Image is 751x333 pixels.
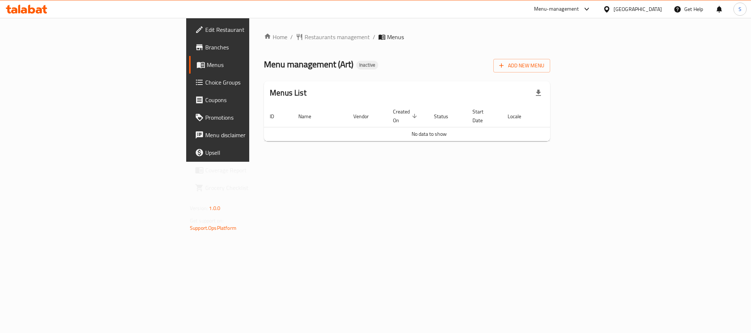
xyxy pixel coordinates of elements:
[270,87,306,98] h2: Menus List
[499,61,544,70] span: Add New Menu
[508,112,531,121] span: Locale
[205,166,306,175] span: Coverage Report
[264,105,594,141] table: enhanced table
[189,21,312,38] a: Edit Restaurant
[305,33,370,41] span: Restaurants management
[264,33,550,41] nav: breadcrumb
[189,126,312,144] a: Menu disclaimer
[189,74,312,91] a: Choice Groups
[270,112,284,121] span: ID
[205,131,306,139] span: Menu disclaimer
[205,43,306,52] span: Branches
[205,183,306,192] span: Grocery Checklist
[189,91,312,109] a: Coupons
[472,107,493,125] span: Start Date
[353,112,378,121] span: Vendor
[739,5,741,13] span: S
[387,33,404,41] span: Menus
[205,148,306,157] span: Upsell
[190,223,236,233] a: Support.OpsPlatform
[209,203,220,213] span: 1.0.0
[614,5,662,13] div: [GEOGRAPHIC_DATA]
[189,38,312,56] a: Branches
[434,112,458,121] span: Status
[189,56,312,74] a: Menus
[189,144,312,161] a: Upsell
[412,129,447,139] span: No data to show
[190,216,224,225] span: Get support on:
[205,96,306,104] span: Coupons
[493,59,550,72] button: Add New Menu
[190,203,208,213] span: Version:
[356,61,378,70] div: Inactive
[356,62,378,68] span: Inactive
[205,113,306,122] span: Promotions
[298,112,321,121] span: Name
[189,161,312,179] a: Coverage Report
[373,33,375,41] li: /
[189,179,312,197] a: Grocery Checklist
[534,5,579,14] div: Menu-management
[393,107,419,125] span: Created On
[205,78,306,87] span: Choice Groups
[189,109,312,126] a: Promotions
[205,25,306,34] span: Edit Restaurant
[207,60,306,69] span: Menus
[296,33,370,41] a: Restaurants management
[540,105,594,127] th: Actions
[530,84,547,102] div: Export file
